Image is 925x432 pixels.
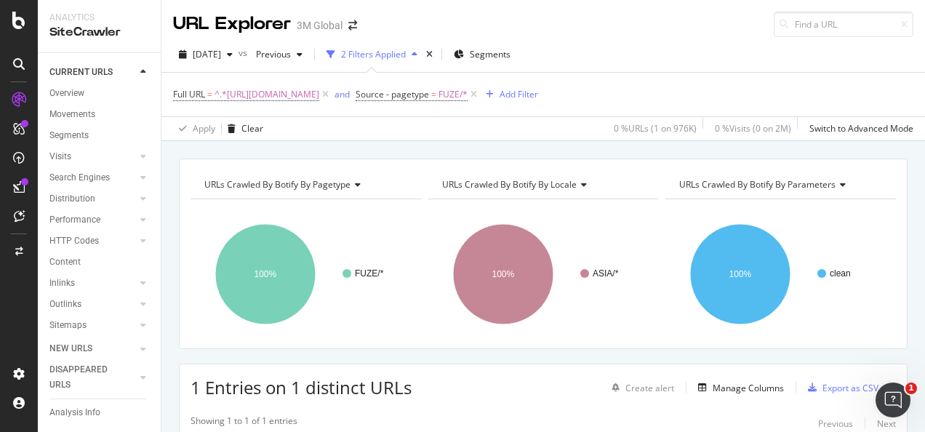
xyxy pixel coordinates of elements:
div: Apply [193,122,215,135]
div: Distribution [49,191,95,207]
button: Previous [818,415,853,432]
button: Add Filter [480,86,538,103]
div: Switch to Advanced Mode [809,122,913,135]
div: Overview [49,86,84,101]
div: Create alert [625,382,674,394]
div: Previous [818,417,853,430]
span: URLs Crawled By Botify By parameters [679,178,836,191]
h4: URLs Crawled By Botify By pagetype [201,173,408,196]
a: HTTP Codes [49,233,136,249]
div: 0 % Visits ( 0 on 2M ) [715,122,791,135]
a: Visits [49,149,136,164]
div: arrow-right-arrow-left [348,20,357,31]
a: CURRENT URLS [49,65,136,80]
button: Clear [222,117,263,140]
button: Next [877,415,896,432]
button: Manage Columns [692,379,784,396]
div: Showing 1 to 1 of 1 entries [191,415,297,432]
span: ^.*[URL][DOMAIN_NAME] [215,84,319,105]
div: Analysis Info [49,405,100,420]
button: 2 Filters Applied [321,43,423,66]
a: Outlinks [49,297,136,312]
div: CURRENT URLS [49,65,113,80]
a: Overview [49,86,151,101]
div: HTTP Codes [49,233,99,249]
text: clean [830,268,851,279]
div: 2 Filters Applied [341,48,406,60]
span: Previous [250,48,291,60]
div: Movements [49,107,95,122]
a: Analysis Info [49,405,151,420]
div: Export as CSV [822,382,878,394]
span: Source - pagetype [356,88,429,100]
a: Segments [49,128,151,143]
text: ASIA/* [593,268,619,279]
span: Full URL [173,88,205,100]
span: = [207,88,212,100]
div: Analytics [49,12,149,24]
div: SiteCrawler [49,24,149,41]
a: Sitemaps [49,318,136,333]
text: FUZE/* [355,268,384,279]
div: Performance [49,212,100,228]
a: DISAPPEARED URLS [49,362,136,393]
text: 100% [255,269,277,279]
span: FUZE/* [439,84,468,105]
iframe: Intercom live chat [876,383,910,417]
input: Find a URL [774,12,913,37]
button: and [335,87,350,101]
div: Inlinks [49,276,75,291]
div: Segments [49,128,89,143]
div: Search Engines [49,170,110,185]
span: = [431,88,436,100]
div: Add Filter [500,88,538,100]
button: Export as CSV [802,376,878,399]
svg: A chart. [665,211,892,337]
div: 3M Global [297,18,343,33]
a: NEW URLS [49,341,136,356]
text: 100% [729,269,752,279]
div: NEW URLS [49,341,92,356]
div: Next [877,417,896,430]
a: Search Engines [49,170,136,185]
span: URLs Crawled By Botify By pagetype [204,178,351,191]
span: URLs Crawled By Botify By locale [442,178,577,191]
div: Clear [241,122,263,135]
text: 100% [492,269,514,279]
div: Sitemaps [49,318,87,333]
button: Create alert [606,376,674,399]
a: Performance [49,212,136,228]
div: and [335,88,350,100]
div: Manage Columns [713,382,784,394]
span: 1 Entries on 1 distinct URLs [191,375,412,399]
div: URL Explorer [173,12,291,36]
div: Content [49,255,81,270]
a: Inlinks [49,276,136,291]
h4: URLs Crawled By Botify By parameters [676,173,883,196]
button: Previous [250,43,308,66]
h4: URLs Crawled By Botify By locale [439,173,646,196]
span: 1 [905,383,917,394]
a: Movements [49,107,151,122]
a: Distribution [49,191,136,207]
span: 2025 Sep. 21st [193,48,221,60]
div: Visits [49,149,71,164]
div: times [423,47,436,62]
span: Segments [470,48,510,60]
button: Switch to Advanced Mode [804,117,913,140]
span: vs [239,47,250,59]
div: 0 % URLs ( 1 on 976K ) [614,122,697,135]
div: Outlinks [49,297,81,312]
button: [DATE] [173,43,239,66]
button: Segments [448,43,516,66]
a: Content [49,255,151,270]
div: DISAPPEARED URLS [49,362,123,393]
svg: A chart. [428,211,655,337]
svg: A chart. [191,211,417,337]
button: Apply [173,117,215,140]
